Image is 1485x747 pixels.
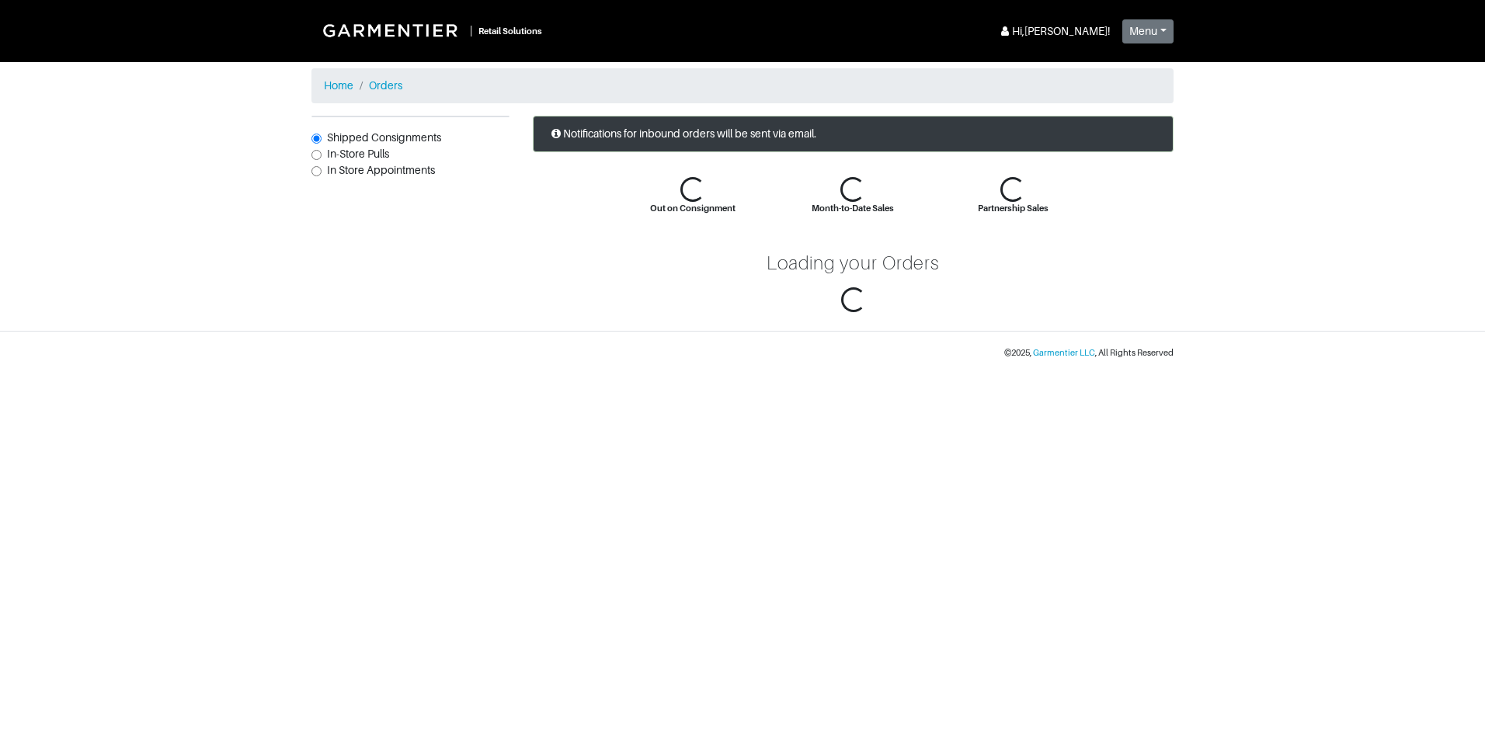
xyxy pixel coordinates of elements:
[324,79,353,92] a: Home
[998,23,1110,40] div: Hi, [PERSON_NAME] !
[978,202,1049,215] div: Partnership Sales
[1004,348,1174,357] small: © 2025 , , All Rights Reserved
[812,202,894,215] div: Month-to-Date Sales
[767,252,940,275] div: Loading your Orders
[1033,348,1095,357] a: Garmentier LLC
[650,202,736,215] div: Out on Consignment
[311,134,322,144] input: Shipped Consignments
[369,79,402,92] a: Orders
[327,131,441,144] span: Shipped Consignments
[311,166,322,176] input: In Store Appointments
[470,23,472,39] div: |
[533,116,1174,152] div: Notifications for inbound orders will be sent via email.
[478,26,542,36] small: Retail Solutions
[1122,19,1174,43] button: Menu
[315,16,470,45] img: Garmentier
[327,164,435,176] span: In Store Appointments
[327,148,389,160] span: In-Store Pulls
[311,68,1174,103] nav: breadcrumb
[311,150,322,160] input: In-Store Pulls
[311,12,548,48] a: |Retail Solutions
